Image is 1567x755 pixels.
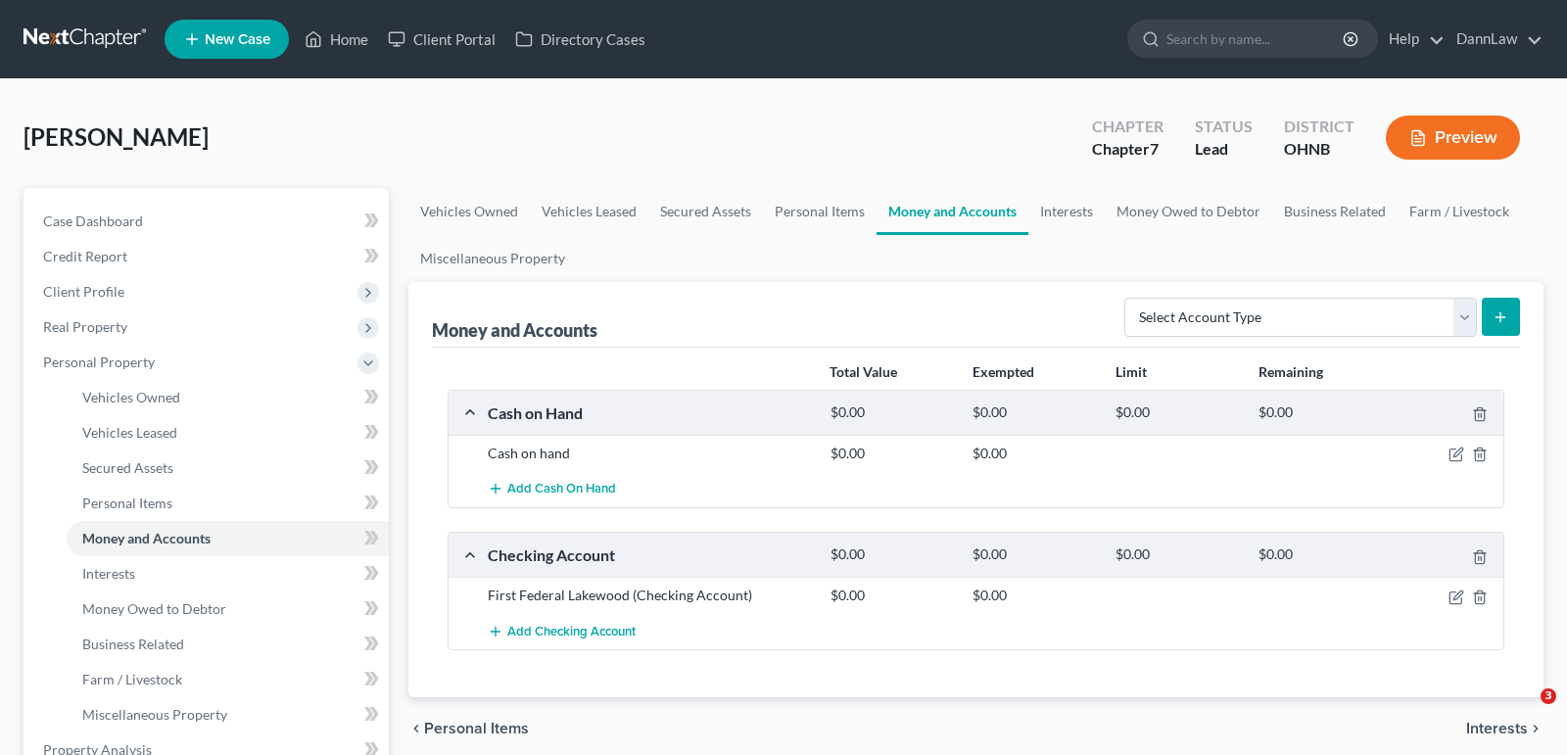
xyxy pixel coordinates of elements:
div: Status [1195,116,1253,138]
a: Money and Accounts [67,521,389,556]
a: Client Portal [378,22,505,57]
a: Farm / Livestock [1398,188,1521,235]
span: Money and Accounts [82,530,211,546]
span: [PERSON_NAME] [24,122,209,151]
a: DannLaw [1447,22,1543,57]
div: Cash on hand [478,444,821,463]
div: $0.00 [1106,545,1249,564]
button: Add Checking Account [488,613,636,649]
div: Money and Accounts [432,318,597,342]
span: Personal Property [43,354,155,370]
button: Interests chevron_right [1466,721,1543,736]
a: Secured Assets [67,450,389,486]
a: Vehicles Leased [530,188,648,235]
div: Cash on Hand [478,402,821,423]
div: District [1284,116,1354,138]
a: Help [1379,22,1445,57]
a: Directory Cases [505,22,655,57]
div: $0.00 [821,403,964,422]
button: Preview [1386,116,1520,160]
strong: Total Value [830,363,897,380]
input: Search by name... [1166,21,1346,57]
a: Miscellaneous Property [408,235,577,282]
div: $0.00 [1249,545,1392,564]
a: Business Related [67,627,389,662]
div: $0.00 [963,403,1106,422]
div: Lead [1195,138,1253,161]
a: Money and Accounts [877,188,1028,235]
a: Vehicles Owned [408,188,530,235]
span: Personal Items [424,721,529,736]
a: Personal Items [67,486,389,521]
strong: Exempted [973,363,1034,380]
a: Case Dashboard [27,204,389,239]
a: Secured Assets [648,188,763,235]
a: Interests [67,556,389,591]
span: Add Cash on Hand [507,482,616,497]
span: Vehicles Owned [82,389,180,405]
span: Miscellaneous Property [82,706,227,723]
a: Farm / Livestock [67,662,389,697]
a: Vehicles Owned [67,380,389,415]
div: First Federal Lakewood (Checking Account) [478,586,821,605]
i: chevron_left [408,721,424,736]
div: $0.00 [821,586,964,605]
span: Case Dashboard [43,212,143,229]
span: Real Property [43,318,127,335]
div: $0.00 [821,444,964,463]
a: Vehicles Leased [67,415,389,450]
span: Farm / Livestock [82,671,182,687]
span: Money Owed to Debtor [82,600,226,617]
span: Credit Report [43,248,127,264]
strong: Remaining [1258,363,1323,380]
div: Checking Account [478,544,821,565]
div: Chapter [1092,138,1163,161]
div: $0.00 [963,545,1106,564]
button: Add Cash on Hand [488,471,616,507]
span: Vehicles Leased [82,424,177,441]
span: 7 [1150,139,1159,158]
a: Miscellaneous Property [67,697,389,732]
span: New Case [205,32,270,47]
a: Personal Items [763,188,877,235]
div: $0.00 [1106,403,1249,422]
span: Secured Assets [82,459,173,476]
div: $0.00 [963,586,1106,605]
button: chevron_left Personal Items [408,721,529,736]
a: Credit Report [27,239,389,274]
span: Interests [1466,721,1528,736]
a: Home [295,22,378,57]
div: Chapter [1092,116,1163,138]
a: Interests [1028,188,1105,235]
div: $0.00 [963,444,1106,463]
div: OHNB [1284,138,1354,161]
strong: Limit [1116,363,1147,380]
a: Money Owed to Debtor [67,591,389,627]
a: Business Related [1272,188,1398,235]
span: Business Related [82,636,184,652]
span: 3 [1541,688,1556,704]
div: $0.00 [1249,403,1392,422]
span: Add Checking Account [507,624,636,639]
a: Money Owed to Debtor [1105,188,1272,235]
div: $0.00 [821,545,964,564]
span: Personal Items [82,495,172,511]
span: Client Profile [43,283,124,300]
iframe: Intercom live chat [1500,688,1547,735]
span: Interests [82,565,135,582]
